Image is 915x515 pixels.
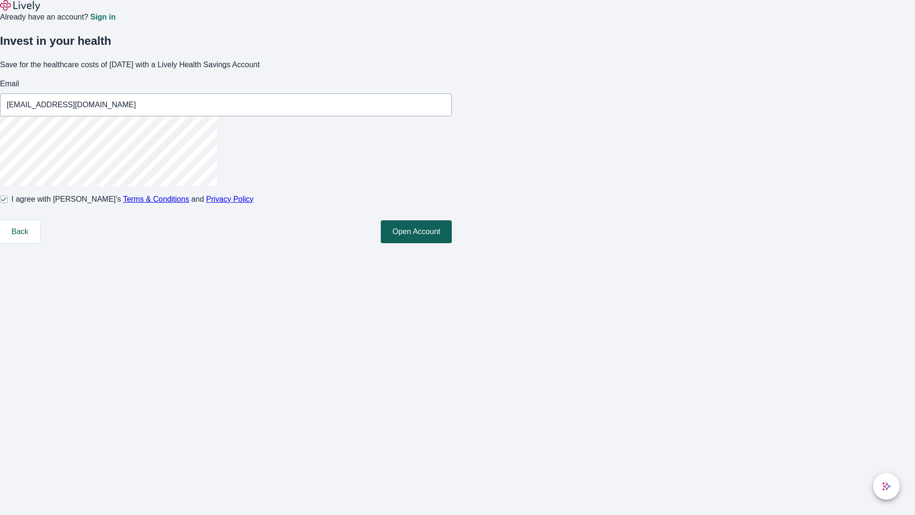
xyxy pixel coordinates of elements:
a: Sign in [90,13,115,21]
a: Privacy Policy [206,195,254,203]
a: Terms & Conditions [123,195,189,203]
button: chat [873,473,900,500]
svg: Lively AI Assistant [882,482,891,491]
span: I agree with [PERSON_NAME]’s and [11,194,254,205]
button: Open Account [381,220,452,243]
